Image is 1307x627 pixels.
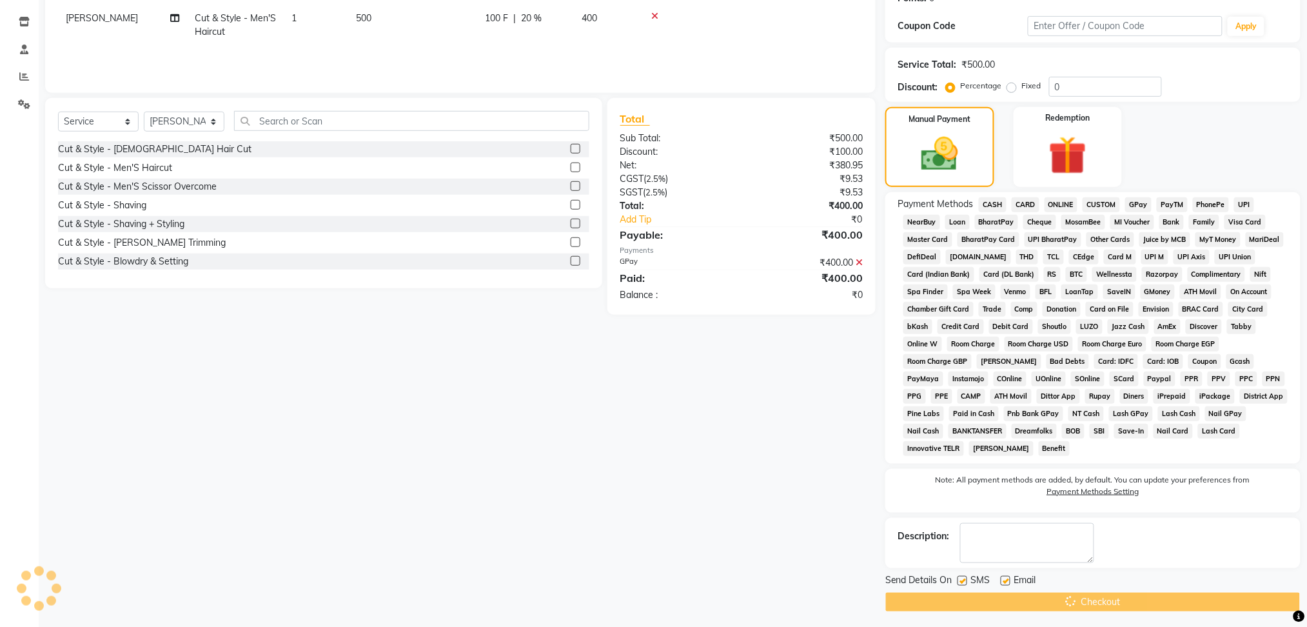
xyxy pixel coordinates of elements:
[1062,424,1085,439] span: BOB
[1228,17,1264,36] button: Apply
[1005,337,1074,352] span: Room Charge USD
[903,424,943,439] span: Nail Cash
[1189,215,1219,230] span: Family
[1028,16,1223,36] input: Enter Offer / Coupon Code
[969,441,1034,456] span: [PERSON_NAME]
[1141,250,1169,264] span: UPI M
[582,12,597,24] span: 400
[1071,372,1105,386] span: SOnline
[1039,441,1070,456] span: Benefit
[898,474,1288,503] label: Note: All payment methods are added, by default. You can update your preferences from
[979,267,1039,282] span: Card (DL Bank)
[903,319,932,334] span: bKash
[742,172,872,186] div: ₹9.53
[521,12,542,25] span: 20 %
[1090,424,1109,439] span: SBI
[1144,372,1176,386] span: Paypal
[1022,80,1041,92] label: Fixed
[356,12,371,24] span: 500
[1143,354,1183,369] span: Card: IOB
[958,232,1019,247] span: BharatPay Card
[1086,302,1134,317] span: Card on File
[1180,284,1221,299] span: ATH Movil
[1083,197,1120,212] span: CUSTOM
[742,186,872,199] div: ₹9.53
[1226,284,1272,299] span: On Account
[1208,372,1230,386] span: PPV
[1092,267,1137,282] span: Wellnessta
[1036,284,1056,299] span: BFL
[1240,389,1288,404] span: District App
[742,159,872,172] div: ₹380.95
[611,172,742,186] div: ( )
[1014,573,1036,590] span: Email
[947,337,999,352] span: Room Charge
[1069,250,1099,264] span: CEdge
[611,132,742,145] div: Sub Total:
[1174,250,1210,264] span: UPI Axis
[1047,354,1090,369] span: Bad Debts
[1023,215,1056,230] span: Cheque
[58,180,217,194] div: Cut & Style - Men'S Scissor Overcome
[1045,112,1090,124] label: Redemption
[1011,302,1038,317] span: Comp
[977,354,1041,369] span: [PERSON_NAME]
[1109,406,1153,421] span: Lash GPay
[962,58,996,72] div: ₹500.00
[742,145,872,159] div: ₹100.00
[903,372,943,386] span: PayMaya
[1181,372,1203,386] span: PPR
[58,255,188,268] div: Cut & Style - Blowdry & Setting
[903,406,944,421] span: Pine Labs
[1154,319,1181,334] span: AmEx
[903,215,940,230] span: NearBuy
[1047,486,1139,497] label: Payment Methods Setting
[903,354,972,369] span: Room Charge GBP
[1076,319,1103,334] span: LUZO
[958,389,986,404] span: CAMP
[611,186,742,199] div: ( )
[938,319,984,334] span: Credit Card
[990,389,1032,404] span: ATH Movil
[949,406,999,421] span: Paid in Cash
[234,111,589,131] input: Search or Scan
[1085,389,1115,404] span: Rupay
[742,227,872,243] div: ₹400.00
[903,441,964,456] span: Innovative TELR
[1141,284,1175,299] span: GMoney
[1226,354,1255,369] span: Gcash
[58,199,146,212] div: Cut & Style - Shaving
[994,372,1027,386] span: COnline
[948,424,1007,439] span: BANKTANSFER
[1152,337,1219,352] span: Room Charge EGP
[979,302,1006,317] span: Trade
[989,319,1034,334] span: Debit Card
[1250,267,1271,282] span: Nift
[291,12,297,24] span: 1
[620,173,644,184] span: CGST
[1139,232,1190,247] span: Juice by MCB
[885,573,952,590] span: Send Details On
[898,58,957,72] div: Service Total:
[1263,372,1285,386] span: PPN
[946,250,1011,264] span: [DOMAIN_NAME]
[611,288,742,302] div: Balance :
[485,12,508,25] span: 100 F
[1061,215,1105,230] span: MosamBee
[611,145,742,159] div: Discount:
[903,389,926,404] span: PPG
[1061,284,1098,299] span: LoanTap
[1108,319,1149,334] span: Jazz Cash
[910,133,970,175] img: _cash.svg
[1110,215,1154,230] span: MI Voucher
[611,270,742,286] div: Paid:
[58,143,251,156] div: Cut & Style - [DEMOGRAPHIC_DATA] Hair Cut
[1188,267,1246,282] span: Complimentary
[1001,284,1031,299] span: Venmo
[58,236,226,250] div: Cut & Style - [PERSON_NAME] Trimming
[1154,424,1194,439] span: Nail Card
[513,12,516,25] span: |
[903,337,942,352] span: Online W
[742,256,872,270] div: ₹400.00
[1037,389,1080,404] span: Dittor App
